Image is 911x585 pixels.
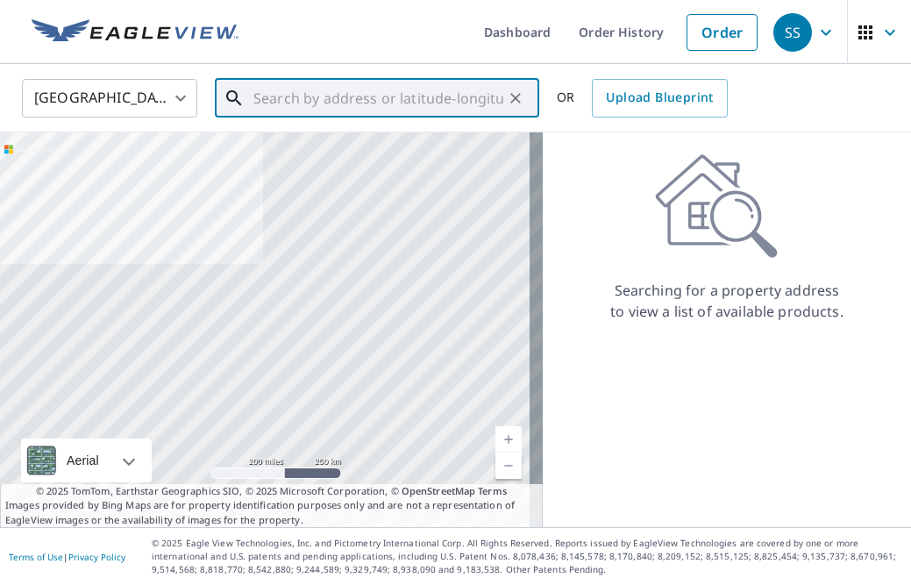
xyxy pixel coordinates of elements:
div: Aerial [21,439,152,482]
a: Terms of Use [9,551,63,563]
a: Order [687,14,758,51]
a: Privacy Policy [68,551,125,563]
div: [GEOGRAPHIC_DATA] [22,74,197,123]
p: Searching for a property address to view a list of available products. [609,280,844,322]
div: SS [773,13,812,52]
span: Upload Blueprint [606,87,713,109]
a: Terms [478,484,507,497]
a: Current Level 5, Zoom In [495,426,522,453]
a: Current Level 5, Zoom Out [495,453,522,479]
div: Aerial [61,439,104,482]
a: Upload Blueprint [592,79,727,118]
p: © 2025 Eagle View Technologies, Inc. and Pictometry International Corp. All Rights Reserved. Repo... [152,537,902,576]
img: EV Logo [32,19,238,46]
input: Search by address or latitude-longitude [253,74,503,123]
a: OpenStreetMap [402,484,475,497]
button: Clear [503,86,528,111]
div: OR [557,79,728,118]
span: © 2025 TomTom, Earthstar Geographics SIO, © 2025 Microsoft Corporation, © [36,484,507,499]
p: | [9,552,125,562]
